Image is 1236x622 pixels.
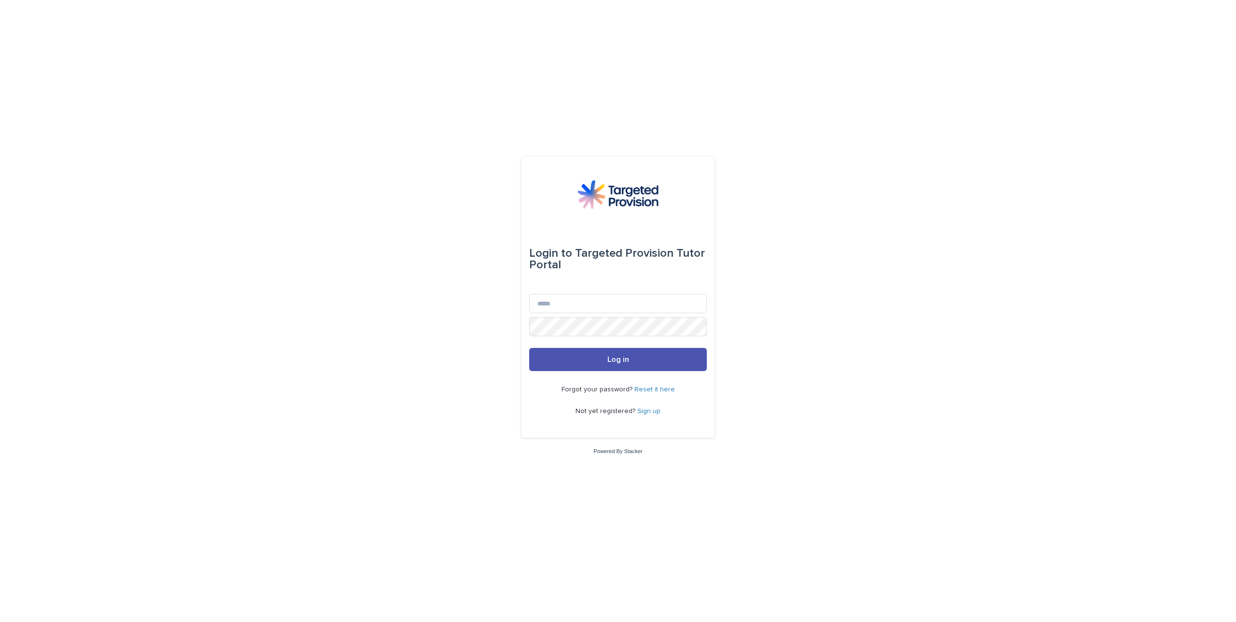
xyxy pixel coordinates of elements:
[577,180,659,209] img: M5nRWzHhSzIhMunXDL62
[634,386,675,393] a: Reset it here
[529,248,572,259] span: Login to
[593,448,642,454] a: Powered By Stacker
[562,386,634,393] span: Forgot your password?
[576,408,637,415] span: Not yet registered?
[607,356,629,363] span: Log in
[529,240,707,278] div: Targeted Provision Tutor Portal
[529,348,707,371] button: Log in
[637,408,660,415] a: Sign up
